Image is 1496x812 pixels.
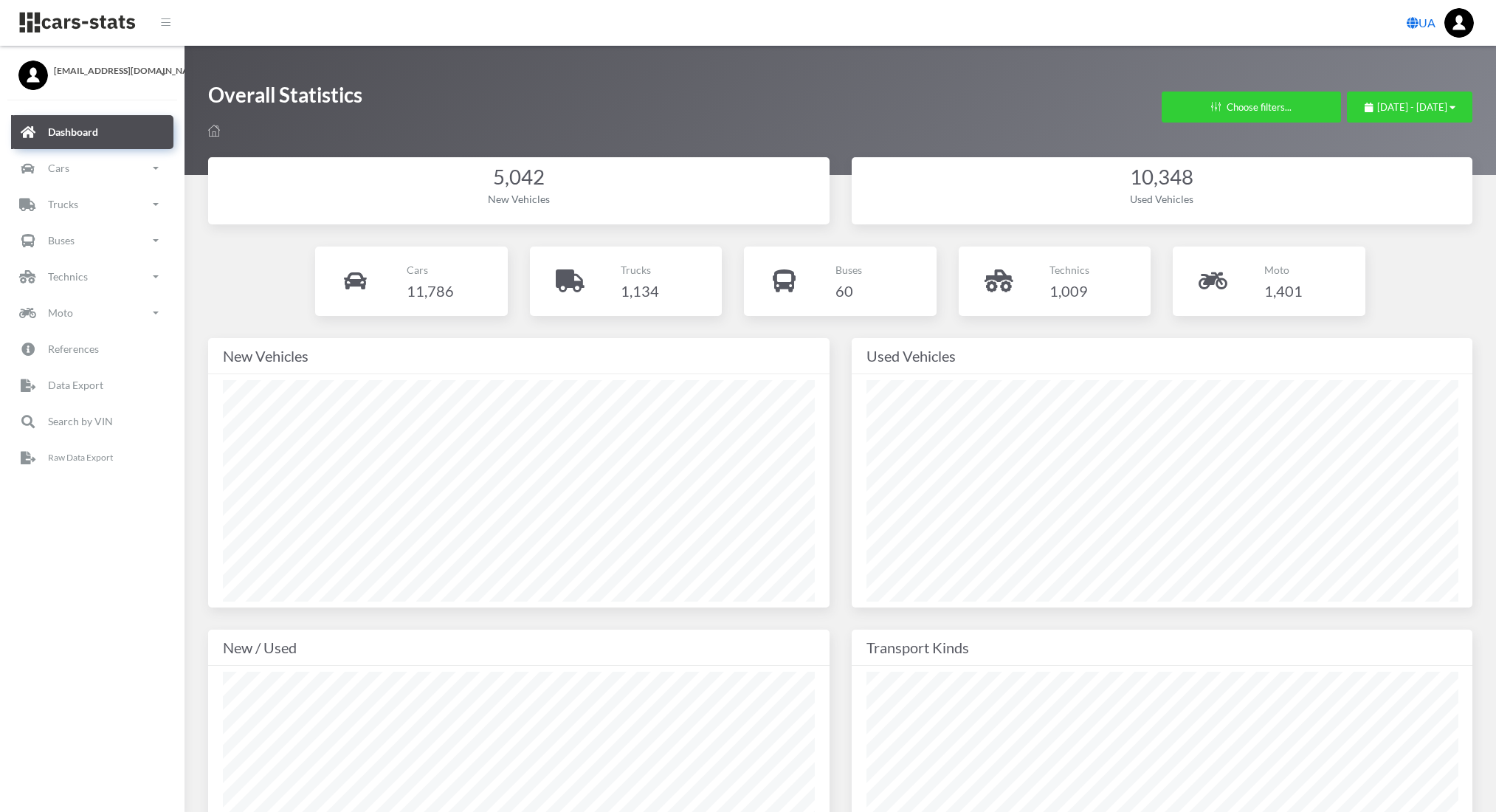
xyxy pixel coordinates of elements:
div: Transport Kinds [866,636,1458,659]
a: Raw Data Export [11,441,173,475]
a: Trucks [11,187,173,221]
a: Moto [11,296,173,330]
p: Raw Data Export [48,450,113,466]
p: Buses [835,261,862,279]
p: Cars [407,261,454,279]
p: Buses [48,231,75,250]
p: Data Export [48,376,103,394]
p: Moto [1264,261,1303,279]
div: Used Vehicles [866,344,1458,368]
span: [EMAIL_ADDRESS][DOMAIN_NAME] [54,64,166,78]
div: Used Vehicles [866,191,1458,207]
a: [EMAIL_ADDRESS][DOMAIN_NAME] [18,61,166,78]
img: ... [1444,8,1474,38]
div: 5,042 [223,163,815,192]
img: navbar brand [18,11,137,34]
span: [DATE] - [DATE] [1377,101,1447,113]
p: Cars [48,159,69,177]
a: Buses [11,224,173,258]
div: New / Used [223,636,815,659]
div: New Vehicles [223,191,815,207]
a: Technics [11,260,173,294]
a: Dashboard [11,115,173,149]
div: 10,348 [866,163,1458,192]
h4: 1,009 [1049,279,1089,303]
div: New Vehicles [223,344,815,368]
p: Dashboard [48,123,98,141]
p: Search by VIN [48,412,113,430]
p: Moto [48,303,73,322]
a: Data Export [11,368,173,402]
p: References [48,340,99,358]
button: Choose filters... [1162,92,1341,123]
h4: 1,401 [1264,279,1303,303]
p: Technics [1049,261,1089,279]
h4: 1,134 [621,279,659,303]
button: [DATE] - [DATE] [1347,92,1472,123]
p: Trucks [621,261,659,279]
p: Trucks [48,195,78,213]
a: Cars [11,151,173,185]
a: References [11,332,173,366]
h1: Overall Statistics [208,81,362,116]
a: UA [1401,8,1441,38]
h4: 60 [835,279,862,303]
p: Technics [48,267,88,286]
a: Search by VIN [11,405,173,438]
h4: 11,786 [407,279,454,303]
